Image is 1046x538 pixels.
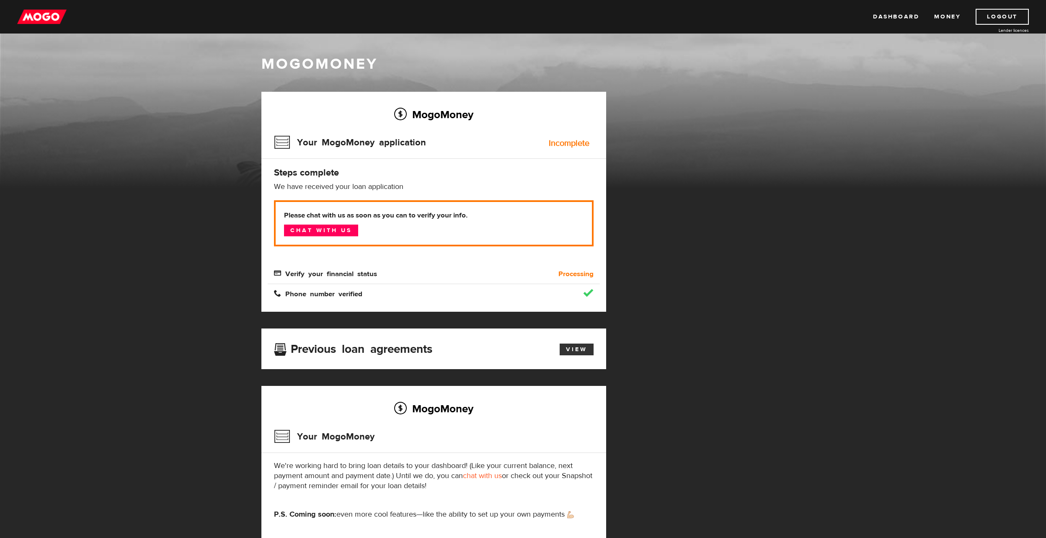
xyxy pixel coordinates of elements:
[463,471,502,481] a: chat with us
[560,344,594,355] a: View
[558,269,594,279] b: Processing
[274,510,594,520] p: even more cool features—like the ability to set up your own payments
[934,9,961,25] a: Money
[284,225,358,236] a: Chat with us
[274,426,374,447] h3: Your MogoMoney
[966,27,1029,34] a: Lender licences
[274,400,594,417] h2: MogoMoney
[274,342,432,353] h3: Previous loan agreements
[549,139,589,147] div: Incomplete
[274,269,377,277] span: Verify your financial status
[274,461,594,491] p: We're working hard to bring loan details to your dashboard! (Like your current balance, next paym...
[261,55,785,73] h1: MogoMoney
[274,106,594,123] h2: MogoMoney
[274,290,362,297] span: Phone number verified
[567,511,574,518] img: strong arm emoji
[873,9,919,25] a: Dashboard
[274,167,594,178] h4: Steps complete
[976,9,1029,25] a: Logout
[17,9,67,25] img: mogo_logo-11ee424be714fa7cbb0f0f49df9e16ec.png
[284,210,584,220] b: Please chat with us as soon as you can to verify your info.
[274,182,594,192] p: We have received your loan application
[274,510,336,519] strong: P.S. Coming soon:
[274,132,426,153] h3: Your MogoMoney application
